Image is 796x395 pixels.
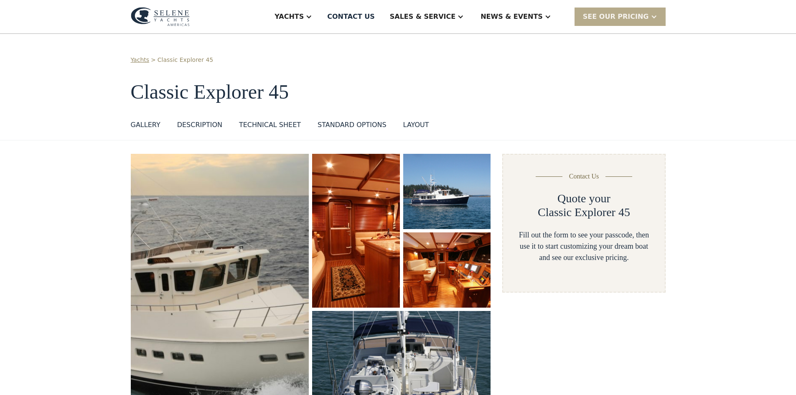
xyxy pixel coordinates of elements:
div: Contact US [327,12,375,22]
div: > [151,56,156,64]
div: Technical sheet [239,120,301,130]
div: Yachts [275,12,304,22]
a: Classic Explorer 45 [158,56,213,64]
h2: Quote your [557,191,610,206]
a: layout [403,120,429,133]
h1: Classic Explorer 45 [131,81,666,103]
h2: Classic Explorer 45 [538,205,630,219]
img: logo [131,7,190,26]
a: standard options [318,120,387,133]
img: 45 foot motor yacht [312,154,399,308]
div: layout [403,120,429,130]
div: Contact Us [569,171,599,181]
div: News & EVENTS [481,12,543,22]
a: GALLERY [131,120,160,133]
a: DESCRIPTION [177,120,222,133]
div: GALLERY [131,120,160,130]
div: SEE Our Pricing [583,12,649,22]
div: Sales & Service [390,12,455,22]
img: 45 foot motor yacht [403,154,491,229]
a: Yachts [131,56,150,64]
a: Technical sheet [239,120,301,133]
div: standard options [318,120,387,130]
div: Fill out the form to see your passcode, then use it to start customizing your dream boat and see ... [516,229,651,263]
img: 45 foot motor yacht [403,232,491,308]
div: DESCRIPTION [177,120,222,130]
